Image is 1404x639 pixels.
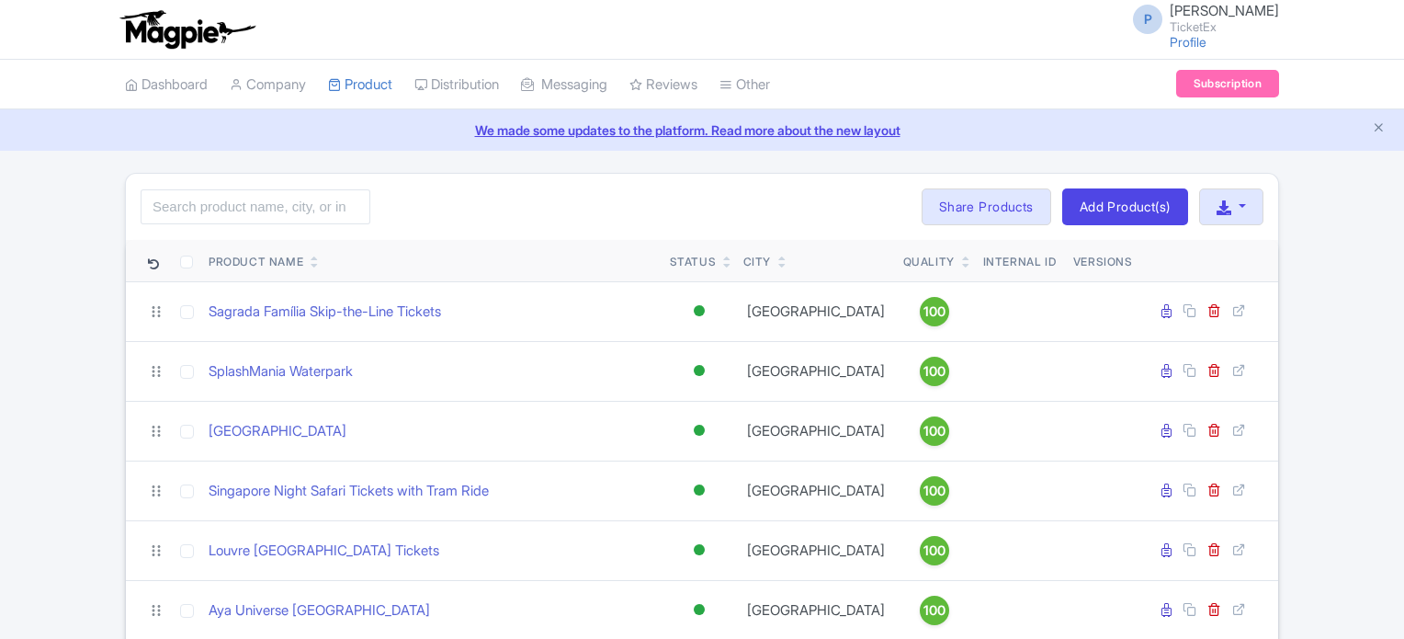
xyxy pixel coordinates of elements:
[209,421,346,442] a: [GEOGRAPHIC_DATA]
[209,302,441,323] a: Sagrada Família Skip-the-Line Tickets
[690,477,708,504] div: Active
[11,120,1393,140] a: We made some updates to the platform. Read more about the new layout
[629,60,697,110] a: Reviews
[743,254,771,270] div: City
[923,361,945,382] span: 100
[1122,4,1279,33] a: P [PERSON_NAME] TicketEx
[209,541,439,562] a: Louvre [GEOGRAPHIC_DATA] Tickets
[922,188,1051,225] a: Share Products
[736,461,896,520] td: [GEOGRAPHIC_DATA]
[1066,240,1140,282] th: Versions
[1133,5,1162,34] span: P
[736,401,896,461] td: [GEOGRAPHIC_DATA]
[923,541,945,561] span: 100
[230,60,306,110] a: Company
[973,240,1066,282] th: Internal ID
[690,537,708,564] div: Active
[923,600,945,621] span: 100
[116,9,258,50] img: logo-ab69f6fb50320c5b225c76a69d11143b.png
[209,600,430,622] a: Aya Universe [GEOGRAPHIC_DATA]
[141,189,370,224] input: Search product name, city, or interal id
[209,361,353,382] a: SplashMania Waterpark
[1170,34,1206,50] a: Profile
[328,60,392,110] a: Product
[1170,21,1279,33] small: TicketEx
[923,302,945,322] span: 100
[690,417,708,444] div: Active
[736,520,896,580] td: [GEOGRAPHIC_DATA]
[903,254,955,270] div: Quality
[736,281,896,341] td: [GEOGRAPHIC_DATA]
[209,254,303,270] div: Product Name
[125,60,208,110] a: Dashboard
[1176,70,1279,97] a: Subscription
[903,297,966,326] a: 100
[923,421,945,441] span: 100
[690,597,708,623] div: Active
[1062,188,1188,225] a: Add Product(s)
[903,596,966,625] a: 100
[903,536,966,565] a: 100
[903,476,966,506] a: 100
[521,60,607,110] a: Messaging
[1372,119,1386,140] button: Close announcement
[209,481,489,502] a: Singapore Night Safari Tickets with Tram Ride
[690,298,708,325] div: Active
[1170,2,1279,19] span: [PERSON_NAME]
[736,341,896,401] td: [GEOGRAPHIC_DATA]
[903,416,966,446] a: 100
[719,60,770,110] a: Other
[690,358,708,384] div: Active
[414,60,499,110] a: Distribution
[670,254,717,270] div: Status
[903,357,966,386] a: 100
[923,481,945,501] span: 100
